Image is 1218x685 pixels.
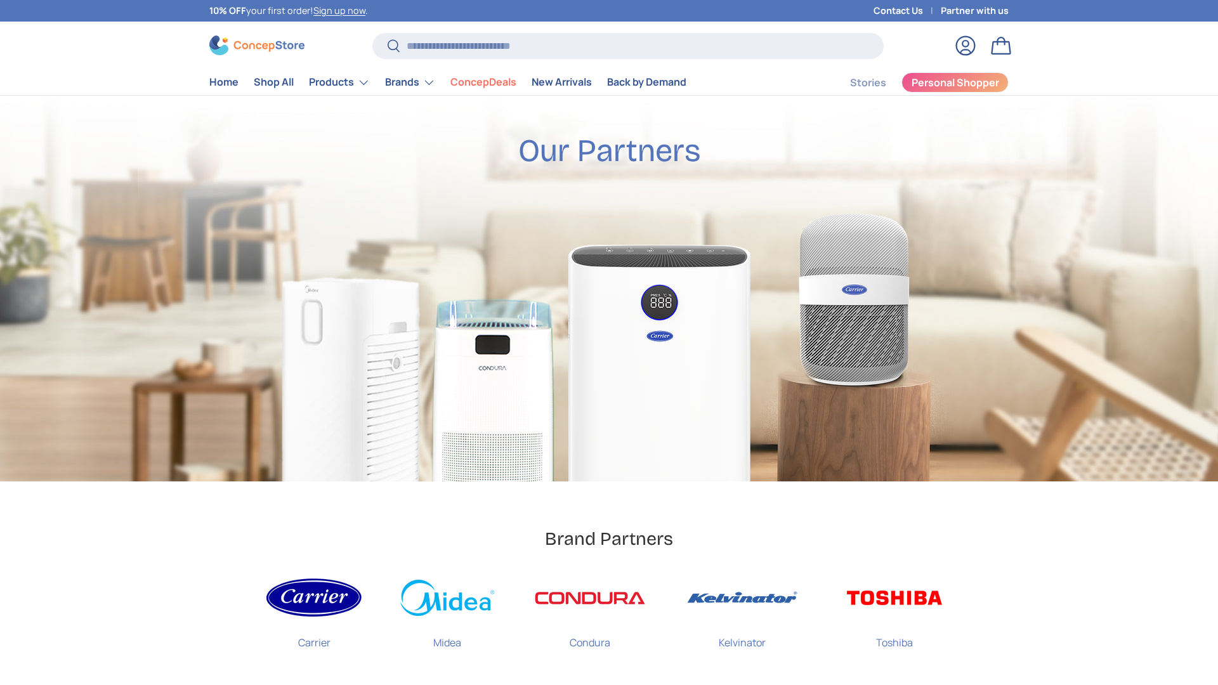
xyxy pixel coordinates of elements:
[254,70,294,95] a: Shop All
[313,4,365,16] a: Sign up now
[876,625,913,650] p: Toshiba
[719,625,766,650] p: Kelvinator
[570,625,610,650] p: Condura
[533,571,647,660] a: Condura
[901,72,1009,93] a: Personal Shopper
[400,571,495,660] a: Midea
[298,625,331,650] p: Carrier
[266,571,362,660] a: Carrier
[820,70,1009,95] nav: Secondary
[209,4,246,16] strong: 10% OFF
[209,36,304,55] img: ConcepStore
[837,571,952,660] a: Toshiba
[209,4,368,18] p: your first order! .
[209,70,239,95] a: Home
[912,77,999,88] span: Personal Shopper
[433,625,461,650] p: Midea
[309,70,370,95] a: Products
[545,527,673,551] h2: Brand Partners
[850,70,886,95] a: Stories
[941,4,1009,18] a: Partner with us
[301,70,377,95] summary: Products
[685,571,799,660] a: Kelvinator
[518,131,700,171] h2: Our Partners
[377,70,443,95] summary: Brands
[209,70,686,95] nav: Primary
[874,4,941,18] a: Contact Us
[385,70,435,95] a: Brands
[450,70,516,95] a: ConcepDeals
[607,70,686,95] a: Back by Demand
[532,70,592,95] a: New Arrivals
